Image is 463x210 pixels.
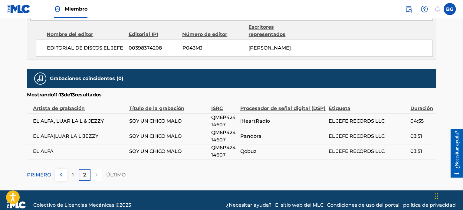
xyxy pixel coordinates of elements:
font: iHeartRadio [240,118,270,124]
font: Etiqueta [329,105,350,111]
img: ayuda [421,5,428,13]
font: Qobuz [240,148,256,154]
font: ISRC [211,105,223,111]
img: logo [7,201,26,208]
font: Número de editor [182,31,227,37]
font: política de privacidad [403,202,456,208]
font: Grabaciones coincidentes [50,76,115,81]
font: EL JEFE RECORDS LLC [329,133,385,139]
a: Condiciones de uso del portal [327,201,399,208]
font: Editorial IPI [128,31,158,37]
font: EL JEFE RECORDS LLC [329,148,385,154]
iframe: Widget de chat [433,181,463,210]
font: QM6P42414607 [211,145,235,158]
font: Artista de grabación [33,105,85,111]
font: 13 [70,92,75,98]
img: Titular de los derechos superior [54,5,61,13]
font: (0) [117,76,123,81]
div: Notificaciones [434,6,440,12]
font: resultados [75,92,102,98]
font: Procesador de señal digital (DSP) [240,105,326,111]
font: SOY UN CHICO MALO [129,118,182,124]
iframe: Centro de recursos [446,129,463,178]
font: P043MJ [182,45,202,51]
font: EL ALFA [33,148,54,154]
font: [PERSON_NAME] [248,45,291,51]
font: Colectivo de Licencias Mecánicas © [33,202,120,208]
font: de [64,92,70,98]
font: Pandora [240,133,261,139]
font: EL ALFA|LUAR LA L|JEZZY [33,133,98,139]
font: El sitio web del MLC [275,202,323,208]
font: QM6P42414607 [211,115,235,128]
img: Logotipo del MLC [7,5,31,13]
font: 03:51 [410,148,422,154]
a: ¿Necesitar ayuda? [226,201,271,208]
font: Título de la grabación [129,105,184,111]
font: ÚLTIMO [106,172,126,177]
img: Grabaciones coincidentes [37,75,44,82]
div: Arrastrar [435,187,438,205]
font: Miembro [65,6,87,12]
font: 2 [83,172,86,177]
a: política de privacidad [403,201,456,208]
img: buscar [405,5,412,13]
font: 1 [72,172,74,177]
a: El sitio web del MLC [275,201,323,208]
font: QM6P42414607 [211,130,235,143]
font: EL JEFE RECORDS LLC [329,118,385,124]
img: izquierda [57,171,65,178]
div: Ayuda [418,3,430,15]
font: Nombre del editor [47,31,93,37]
font: Escritores representados [248,24,285,37]
font: SOY UN CHICO MALO [129,133,182,139]
font: EL ALFA, LUAR LA L & JEZZY [33,118,104,124]
font: EDITORIAL DE DISCOS EL JEFE [47,45,123,51]
font: Mostrando [27,92,54,98]
font: 03:51 [410,133,422,139]
font: 2025 [120,202,131,208]
font: 00398374208 [129,45,162,51]
div: Menú de usuario [444,3,456,15]
font: Duración [410,105,433,111]
font: ¿Necesitar ayuda? [226,202,271,208]
a: Búsqueda pública [402,3,415,15]
font: SOY UN CHICO MALO [129,148,182,154]
font: 11-13 [54,92,64,98]
font: PRIMERO [27,172,51,177]
font: 04:55 [410,118,424,124]
font: ¿Necesitar ayuda? [8,2,13,39]
font: Condiciones de uso del portal [327,202,399,208]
